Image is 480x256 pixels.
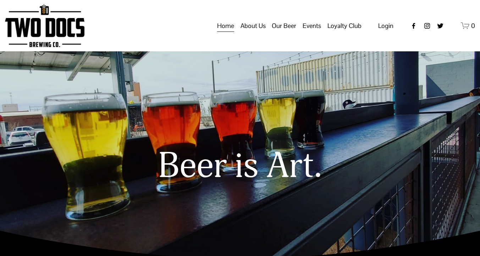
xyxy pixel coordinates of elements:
[217,19,234,33] a: Home
[241,20,266,32] span: About Us
[471,22,475,30] span: 0
[410,22,417,29] a: Facebook
[241,19,266,33] a: folder dropdown
[5,147,475,186] h1: Beer is Art.
[378,22,393,30] span: Login
[303,20,321,32] span: Events
[327,20,362,32] span: Loyalty Club
[378,20,393,32] a: Login
[461,21,475,30] a: 0 items in cart
[303,19,321,33] a: folder dropdown
[437,22,444,29] a: twitter-unauth
[272,19,296,33] a: folder dropdown
[327,19,362,33] a: folder dropdown
[272,20,296,32] span: Our Beer
[424,22,431,29] a: instagram-unauth
[5,4,84,47] img: Two Docs Brewing Co.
